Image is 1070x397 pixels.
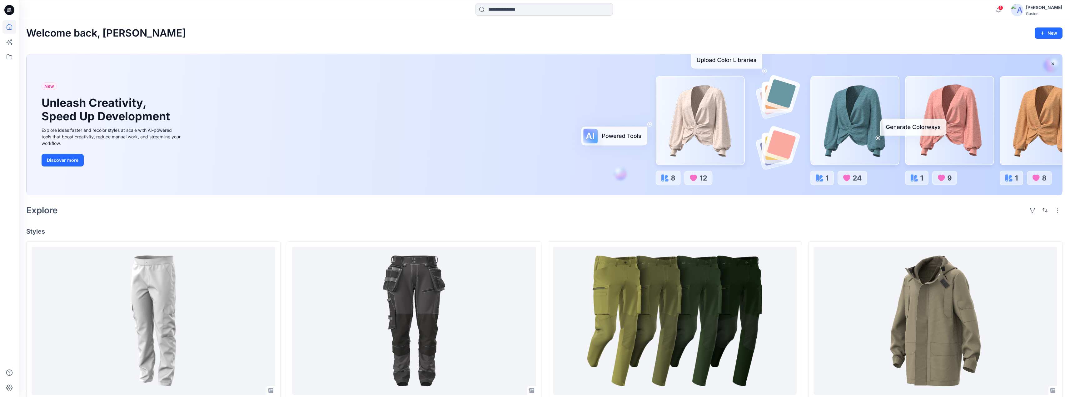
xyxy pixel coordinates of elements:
div: Explore ideas faster and recolor styles at scale with AI-powered tools that boost creativity, red... [42,127,182,146]
h1: Unleash Creativity, Speed Up Development [42,96,173,123]
a: SS_02_Darshana Jayawardhana [32,247,275,395]
span: New [44,82,54,90]
a: Discover more [42,154,182,166]
span: 1 [998,5,1003,10]
a: 1979_A-02395_Craftsman Trousers Striker [292,247,536,395]
h2: Welcome back, [PERSON_NAME] [26,27,186,39]
button: New [1035,27,1063,39]
div: Guston [1026,11,1062,16]
img: avatar [1011,4,1023,16]
h2: Explore [26,205,58,215]
button: Discover more [42,154,84,166]
a: Men's Hunting_001 [553,247,797,395]
a: GL-MT-0086-27-08-2025 [814,247,1057,395]
h4: Styles [26,228,1063,235]
div: [PERSON_NAME] [1026,4,1062,11]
